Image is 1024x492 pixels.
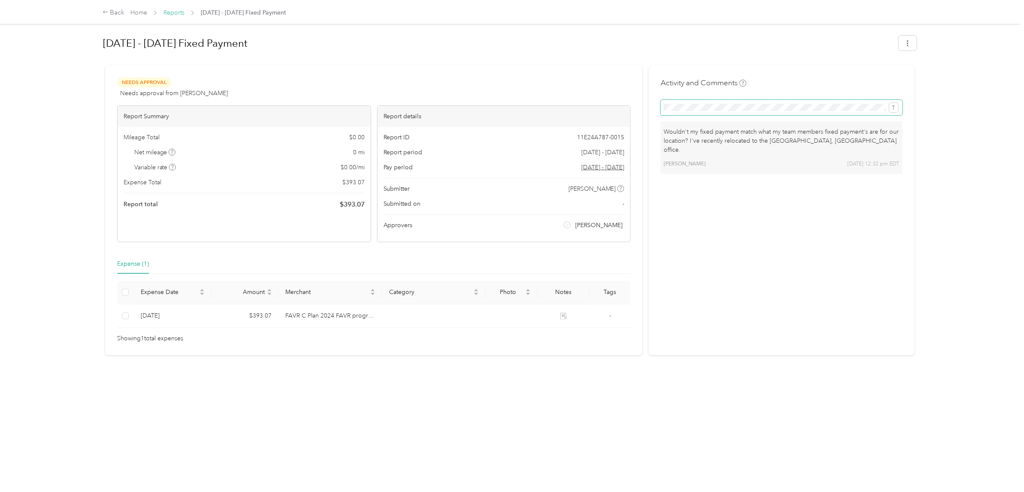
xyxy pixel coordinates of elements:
[134,148,176,157] span: Net mileage
[384,133,410,142] span: Report ID
[134,304,211,328] td: 9-3-2025
[342,178,365,187] span: $ 393.07
[199,291,205,297] span: caret-down
[526,288,531,293] span: caret-up
[384,184,410,193] span: Submitter
[848,160,900,168] span: [DATE] 12:32 pm EDT
[286,288,369,296] span: Merchant
[199,288,205,293] span: caret-up
[526,291,531,297] span: caret-down
[486,281,538,304] th: Photo
[609,312,611,319] span: -
[124,200,158,209] span: Report total
[124,133,160,142] span: Mileage Total
[589,281,631,304] th: Tags
[340,199,365,210] span: $ 393.07
[279,281,382,304] th: Merchant
[349,133,365,142] span: $ 0.00
[384,163,413,172] span: Pay period
[134,281,211,304] th: Expense Date
[581,148,624,157] span: [DATE] - [DATE]
[589,304,631,328] td: -
[384,148,423,157] span: Report period
[211,304,279,328] td: $393.07
[117,259,149,269] div: Expense (1)
[124,178,161,187] span: Expense Total
[341,163,365,172] span: $ 0.00 / mi
[976,444,1024,492] iframe: Everlance-gr Chat Button Frame
[211,281,279,304] th: Amount
[622,199,624,208] span: -
[664,127,900,154] p: Wouldn't my fixed payment match what my team members fixed payment's are for our location? I've r...
[163,9,184,16] a: Reports
[568,184,616,193] span: [PERSON_NAME]
[370,291,375,297] span: caret-down
[103,8,125,18] div: Back
[134,163,176,172] span: Variable rate
[492,288,524,296] span: Photo
[664,160,706,168] span: [PERSON_NAME]
[384,199,421,208] span: Submitted on
[596,288,624,296] div: Tags
[279,304,382,328] td: FAVR C Plan 2024 FAVR program
[384,221,413,230] span: Approvers
[218,288,265,296] span: Amount
[538,281,589,304] th: Notes
[117,78,171,87] span: Needs Approval
[267,288,272,293] span: caret-up
[370,288,375,293] span: caret-up
[117,334,183,343] span: Showing 1 total expenses
[474,288,479,293] span: caret-up
[353,148,365,157] span: 0 mi
[581,163,624,172] span: Go to pay period
[267,291,272,297] span: caret-down
[103,33,893,54] h1: Aug 1 - 31, 2025 Fixed Payment
[378,106,631,127] div: Report details
[577,133,624,142] span: 11E24A787-0015
[575,221,623,230] span: [PERSON_NAME]
[201,8,286,17] span: [DATE] - [DATE] Fixed Payment
[382,281,486,304] th: Category
[661,78,746,88] h4: Activity and Comments
[130,9,147,16] a: Home
[120,89,228,98] span: Needs approval from [PERSON_NAME]
[141,288,198,296] span: Expense Date
[118,106,371,127] div: Report Summary
[389,288,472,296] span: Category
[474,291,479,297] span: caret-down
